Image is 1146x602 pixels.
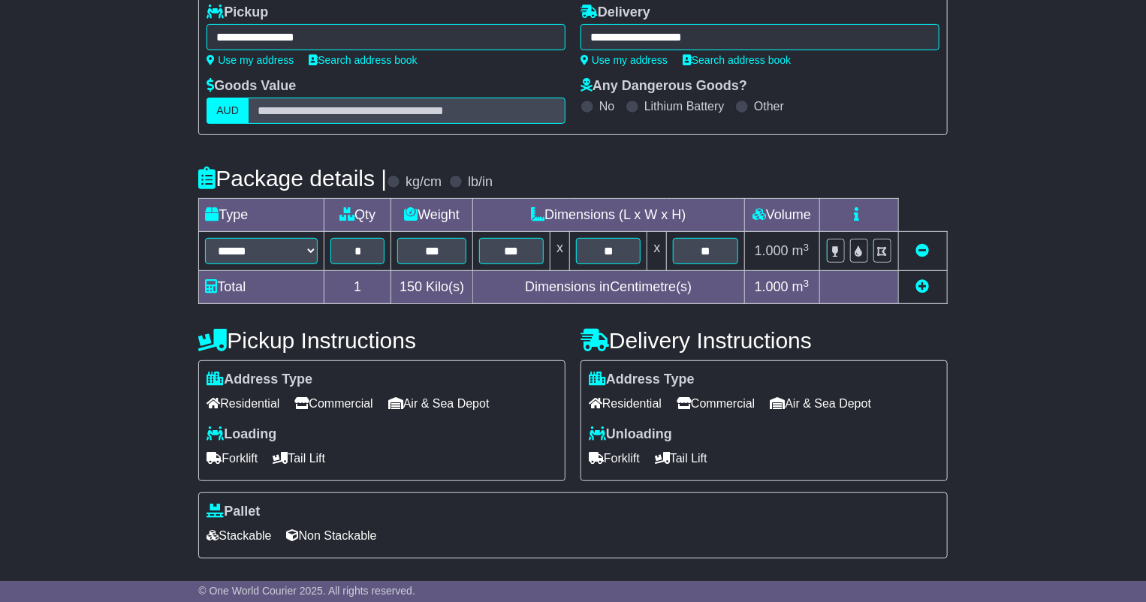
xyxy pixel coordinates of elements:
a: Search address book [309,54,417,66]
label: Unloading [589,426,672,443]
a: Use my address [581,54,668,66]
span: m [792,243,810,258]
span: Forklift [589,447,640,470]
span: Residential [589,392,662,415]
label: Goods Value [207,78,296,95]
label: Lithium Battery [644,99,725,113]
span: Forklift [207,447,258,470]
td: x [550,232,570,271]
label: Any Dangerous Goods? [581,78,747,95]
label: Pickup [207,5,268,21]
label: Other [754,99,784,113]
sup: 3 [804,278,810,289]
span: © One World Courier 2025. All rights reserved. [198,585,415,597]
span: 1.000 [755,243,789,258]
label: No [599,99,614,113]
td: Total [199,271,324,304]
label: Delivery [581,5,650,21]
span: Tail Lift [655,447,707,470]
label: Address Type [207,372,312,388]
label: AUD [207,98,249,124]
label: kg/cm [406,174,442,191]
td: Qty [324,199,391,232]
label: Address Type [589,372,695,388]
span: 150 [400,279,422,294]
sup: 3 [804,242,810,253]
label: Loading [207,426,276,443]
a: Remove this item [916,243,930,258]
span: Non Stackable [287,524,377,547]
td: 1 [324,271,391,304]
label: lb/in [468,174,493,191]
td: Dimensions in Centimetre(s) [473,271,745,304]
td: Dimensions (L x W x H) [473,199,745,232]
td: Weight [391,199,473,232]
span: 1.000 [755,279,789,294]
td: Type [199,199,324,232]
a: Use my address [207,54,294,66]
td: Kilo(s) [391,271,473,304]
span: Tail Lift [273,447,325,470]
td: Volume [744,199,819,232]
label: Pallet [207,504,260,520]
h4: Pickup Instructions [198,328,565,353]
span: m [792,279,810,294]
span: Air & Sea Depot [388,392,490,415]
h4: Delivery Instructions [581,328,948,353]
span: Residential [207,392,279,415]
td: x [647,232,667,271]
span: Commercial [294,392,372,415]
span: Stackable [207,524,271,547]
h4: Package details | [198,166,387,191]
span: Commercial [677,392,755,415]
a: Add new item [916,279,930,294]
a: Search address book [683,54,791,66]
span: Air & Sea Depot [770,392,871,415]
